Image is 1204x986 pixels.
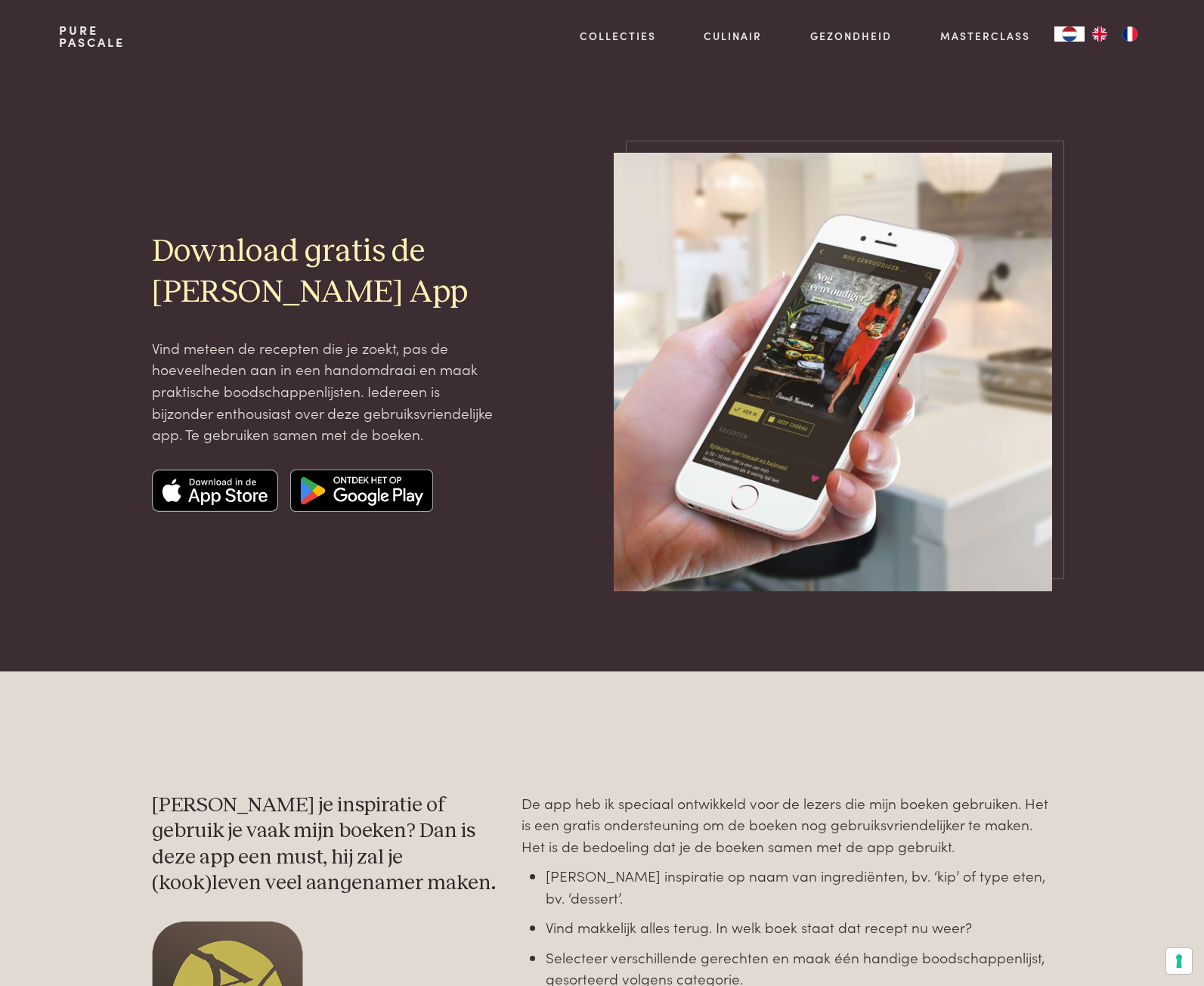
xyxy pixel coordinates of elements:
a: NL [1054,26,1085,42]
img: pascale-naessens-app-mockup [614,153,1052,591]
li: Vind makkelijk alles terug. In welk boek staat dat recept nu weer? [546,916,1052,938]
button: Uw voorkeuren voor toestemming voor trackingtechnologieën [1166,948,1192,974]
img: Google app store [290,470,433,512]
ul: Language list [1085,26,1145,42]
a: EN [1085,26,1115,42]
aside: Language selected: Nederlands [1054,26,1145,42]
p: De app heb ik speciaal ontwikkeld voor de lezers die mijn boeken gebruiken. Het is een gratis ond... [522,792,1052,857]
a: Culinair [704,28,762,44]
a: FR [1115,26,1145,42]
a: Gezondheid [810,28,892,44]
a: PurePascale [59,24,125,48]
a: Masterclass [940,28,1030,44]
li: [PERSON_NAME] inspiratie op naam van ingrediënten, bv. ‘kip’ of type eten, bv. ‘dessert’. [546,865,1052,908]
p: Vind meteen de recepten die je zoekt, pas de hoeveelheden aan in een handomdraai en maak praktisc... [152,337,498,445]
img: Apple app store [152,470,279,512]
div: Language [1054,26,1085,42]
a: Collecties [580,28,656,44]
h2: Download gratis de [PERSON_NAME] App [152,232,498,312]
h3: [PERSON_NAME] je inspiratie of gebruik je vaak mijn boeken? Dan is deze app een must, hij zal je ... [152,792,498,897]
